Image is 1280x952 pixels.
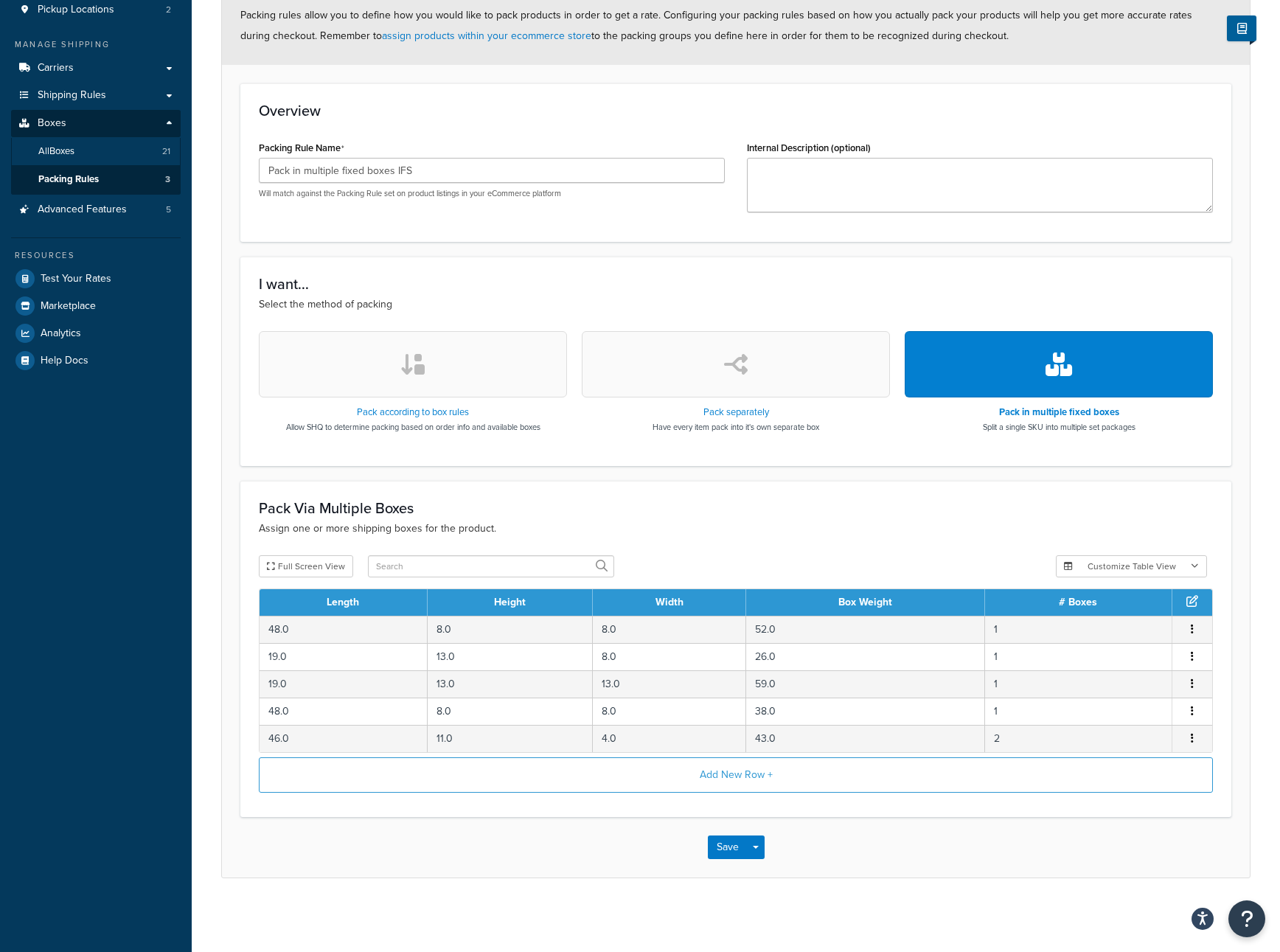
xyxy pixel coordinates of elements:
input: Search [368,555,614,577]
span: 3 [165,173,170,186]
span: Packing Rules [38,173,99,186]
span: Marketplace [41,300,96,313]
td: 13.0 [593,670,746,698]
th: Width [593,589,746,616]
th: Height [428,589,593,616]
h3: Pack according to box rules [286,407,540,417]
h3: I want... [259,276,1213,292]
a: Test Your Rates [11,265,181,292]
a: AllBoxes21 [11,138,181,165]
h3: Pack Via Multiple Boxes [259,500,1213,516]
th: Length [260,589,428,616]
span: 5 [166,204,171,216]
li: Boxes [11,110,181,194]
span: Shipping Rules [38,89,106,102]
label: Internal Description (optional) [747,142,871,153]
span: Carriers [38,62,74,74]
span: Test Your Rates [41,273,111,285]
a: Advanced Features5 [11,196,181,223]
p: Allow SHQ to determine packing based on order info and available boxes [286,421,540,433]
p: Will match against the Packing Rule set on product listings in your eCommerce platform [259,188,725,199]
td: 59.0 [746,670,985,698]
p: Split a single SKU into multiple set packages [983,421,1135,433]
a: Boxes [11,110,181,137]
li: Packing Rules [11,166,181,193]
label: Packing Rule Name [259,142,344,154]
td: 38.0 [746,698,985,725]
p: Select the method of packing [259,296,1213,313]
p: Assign one or more shipping boxes for the product. [259,521,1213,537]
h3: Pack in multiple fixed boxes [983,407,1135,417]
td: 11.0 [428,725,593,752]
div: Resources [11,249,181,262]
td: 8.0 [428,616,593,643]
span: 21 [162,145,170,158]
span: All Boxes [38,145,74,158]
td: 13.0 [428,643,593,670]
td: 1 [985,643,1172,670]
button: Show Help Docs [1227,15,1256,41]
span: 2 [166,4,171,16]
button: Full Screen View [259,555,353,577]
th: # Boxes [985,589,1172,616]
a: Carriers [11,55,181,82]
a: Analytics [11,320,181,347]
h3: Overview [259,103,1213,119]
button: Open Resource Center [1228,900,1265,937]
p: Have every item pack into it's own separate box [653,421,819,433]
td: 8.0 [428,698,593,725]
td: 4.0 [593,725,746,752]
span: Advanced Features [38,204,127,216]
a: Help Docs [11,347,181,374]
td: 8.0 [593,643,746,670]
a: Marketplace [11,293,181,319]
td: 19.0 [260,670,428,698]
li: Advanced Features [11,196,181,223]
a: assign products within your ecommerce store [382,28,591,44]
td: 48.0 [260,616,428,643]
td: 52.0 [746,616,985,643]
span: Packing rules allow you to define how you would like to pack products in order to get a rate. Con... [240,7,1192,44]
td: 1 [985,670,1172,698]
button: Save [708,835,748,859]
span: Analytics [41,327,81,340]
td: 13.0 [428,670,593,698]
span: Pickup Locations [38,4,114,16]
td: 2 [985,725,1172,752]
td: 19.0 [260,643,428,670]
th: Box Weight [746,589,985,616]
a: Shipping Rules [11,82,181,109]
td: 1 [985,698,1172,725]
td: 26.0 [746,643,985,670]
span: Boxes [38,117,66,130]
h3: Pack separately [653,407,819,417]
td: 1 [985,616,1172,643]
span: Help Docs [41,355,88,367]
td: 8.0 [593,616,746,643]
button: Add New Row + [259,757,1213,793]
div: Manage Shipping [11,38,181,51]
td: 8.0 [593,698,746,725]
td: 46.0 [260,725,428,752]
td: 43.0 [746,725,985,752]
td: 48.0 [260,698,428,725]
button: Customize Table View [1056,555,1207,577]
a: Packing Rules3 [11,166,181,193]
